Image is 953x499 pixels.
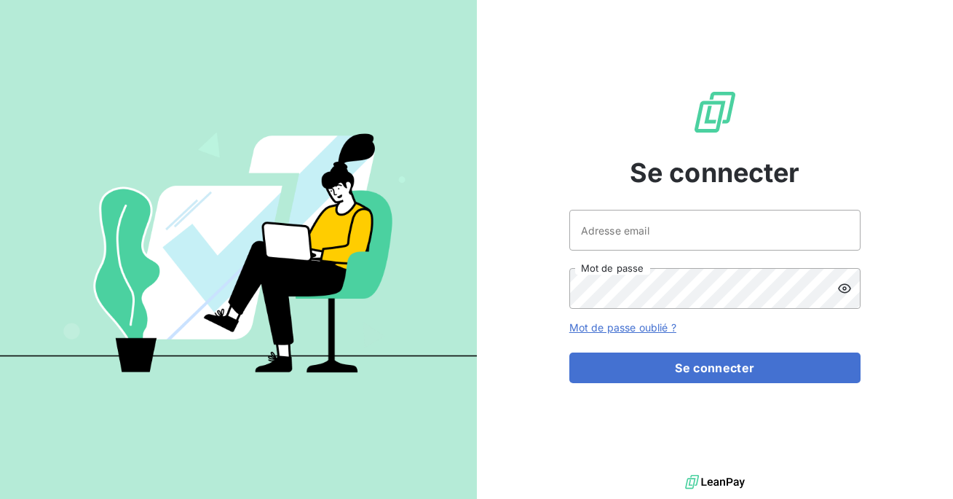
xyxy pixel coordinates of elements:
[692,89,738,135] img: Logo LeanPay
[569,210,861,251] input: placeholder
[630,153,800,192] span: Se connecter
[569,321,676,334] a: Mot de passe oublié ?
[685,471,745,493] img: logo
[569,353,861,383] button: Se connecter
